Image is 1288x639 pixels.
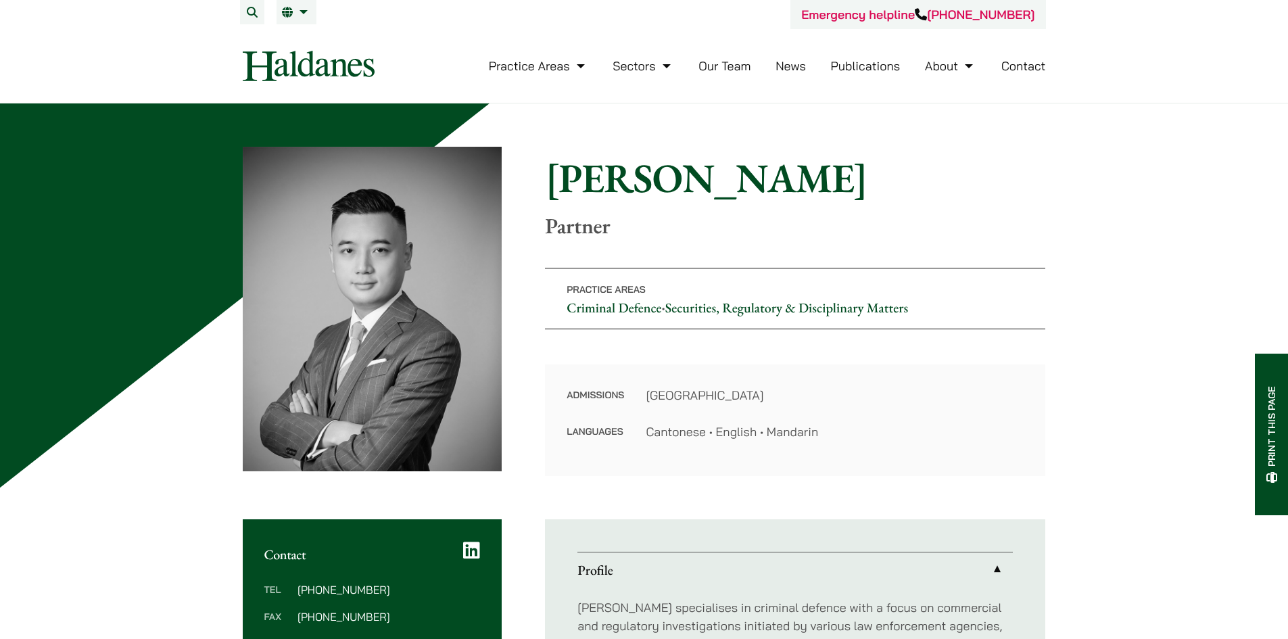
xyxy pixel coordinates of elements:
a: LinkedIn [463,541,480,560]
a: Emergency helpline[PHONE_NUMBER] [801,7,1034,22]
p: • [545,268,1045,329]
dd: [PHONE_NUMBER] [297,611,480,622]
dt: Admissions [567,386,624,423]
span: Practice Areas [567,283,646,295]
dd: [PHONE_NUMBER] [297,584,480,595]
a: Our Team [698,58,750,74]
img: Logo of Haldanes [243,51,375,81]
a: About [925,58,976,74]
a: EN [282,7,311,18]
dd: Cantonese • English • Mandarin [646,423,1024,441]
a: News [776,58,806,74]
a: Profile [577,552,1013,588]
a: Sectors [613,58,673,74]
dd: [GEOGRAPHIC_DATA] [646,386,1024,404]
p: Partner [545,213,1045,239]
a: Practice Areas [489,58,588,74]
a: Criminal Defence [567,299,661,316]
dt: Tel [264,584,292,611]
a: Publications [831,58,901,74]
dt: Fax [264,611,292,638]
h1: [PERSON_NAME] [545,153,1045,202]
h2: Contact [264,546,481,563]
a: Securities, Regulatory & Disciplinary Matters [665,299,908,316]
dt: Languages [567,423,624,441]
a: Contact [1001,58,1046,74]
